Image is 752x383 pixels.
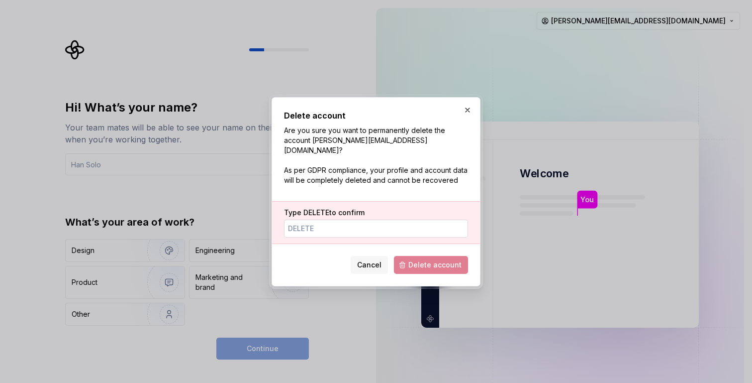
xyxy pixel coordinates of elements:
h2: Delete account [284,110,468,122]
p: Are you sure you want to permanently delete the account [PERSON_NAME][EMAIL_ADDRESS][DOMAIN_NAME]... [284,126,468,185]
span: DELETE [303,208,329,217]
span: Cancel [357,260,381,270]
input: DELETE [284,220,468,238]
button: Cancel [351,256,388,274]
label: Type to confirm [284,208,365,218]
